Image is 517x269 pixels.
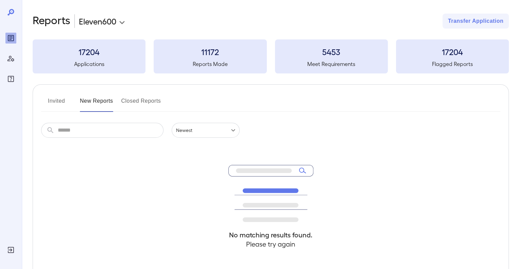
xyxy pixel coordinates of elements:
[33,39,509,73] summary: 17204Applications11172Reports Made5453Meet Requirements17204Flagged Reports
[5,73,16,84] div: FAQ
[396,46,509,57] h3: 17204
[443,14,509,29] button: Transfer Application
[396,60,509,68] h5: Flagged Reports
[33,60,145,68] h5: Applications
[80,96,113,112] button: New Reports
[154,60,266,68] h5: Reports Made
[5,53,16,64] div: Manage Users
[121,96,161,112] button: Closed Reports
[5,245,16,255] div: Log Out
[228,230,313,239] h4: No matching results found.
[172,123,240,138] div: Newest
[275,60,388,68] h5: Meet Requirements
[5,33,16,44] div: Reports
[33,14,70,29] h2: Reports
[79,16,116,27] p: Eleven600
[275,46,388,57] h3: 5453
[228,239,313,249] h4: Please try again
[154,46,266,57] h3: 11172
[41,96,72,112] button: Invited
[33,46,145,57] h3: 17204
